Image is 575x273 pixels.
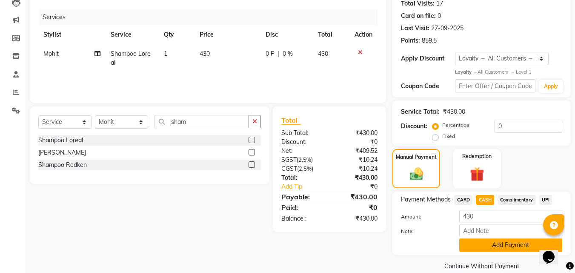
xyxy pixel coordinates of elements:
[281,116,301,125] span: Total
[466,165,489,183] img: _gift.svg
[275,164,329,173] div: ( )
[159,25,195,44] th: Qty
[443,107,465,116] div: ₹430.00
[455,69,562,76] div: All Customers → Level 1
[39,9,384,25] div: Services
[299,165,312,172] span: 2.5%
[106,25,159,44] th: Service
[539,195,552,205] span: UPI
[459,210,562,223] input: Amount
[438,11,441,20] div: 0
[329,147,384,155] div: ₹409.52
[275,173,329,182] div: Total:
[275,214,329,223] div: Balance :
[275,192,329,202] div: Payable:
[459,239,562,252] button: Add Payment
[275,129,329,138] div: Sub Total:
[401,107,440,116] div: Service Total:
[401,36,420,45] div: Points:
[401,24,429,33] div: Last Visit:
[401,11,436,20] div: Card on file:
[38,148,86,157] div: [PERSON_NAME]
[195,25,260,44] th: Price
[442,121,469,129] label: Percentage
[277,49,279,58] span: |
[313,25,350,44] th: Total
[401,54,455,63] div: Apply Discount
[43,50,59,57] span: Mohit
[395,213,452,221] label: Amount:
[275,138,329,147] div: Discount:
[275,147,329,155] div: Net:
[339,182,384,191] div: ₹0
[462,152,492,160] label: Redemption
[329,164,384,173] div: ₹10.24
[329,214,384,223] div: ₹430.00
[164,50,167,57] span: 1
[431,24,463,33] div: 27-09-2025
[539,239,566,264] iframe: chat widget
[329,202,384,213] div: ₹0
[454,195,472,205] span: CARD
[422,36,437,45] div: 859.5
[298,156,311,163] span: 2.5%
[498,195,536,205] span: Complimentary
[455,79,535,92] input: Enter Offer / Coupon Code
[442,132,455,140] label: Fixed
[406,166,427,181] img: _cash.svg
[401,82,455,91] div: Coupon Code
[476,195,494,205] span: CASH
[281,165,297,172] span: CGST
[459,224,562,237] input: Add Note
[394,262,569,271] a: Continue Without Payment
[111,50,151,66] span: Shampoo Loreal
[329,129,384,138] div: ₹430.00
[283,49,293,58] span: 0 %
[401,122,427,131] div: Discount:
[38,136,83,145] div: Shampoo Loreal
[329,192,384,202] div: ₹430.00
[154,115,249,128] input: Search or Scan
[281,156,297,164] span: SGST
[349,25,378,44] th: Action
[275,182,338,191] a: Add Tip
[329,138,384,147] div: ₹0
[455,69,478,75] strong: Loyalty →
[38,25,106,44] th: Stylist
[539,80,563,93] button: Apply
[396,153,437,161] label: Manual Payment
[275,202,329,213] div: Paid:
[318,50,328,57] span: 430
[395,227,452,235] label: Note:
[260,25,313,44] th: Disc
[266,49,274,58] span: 0 F
[401,195,451,204] span: Payment Methods
[329,173,384,182] div: ₹430.00
[275,155,329,164] div: ( )
[329,155,384,164] div: ₹10.24
[38,161,87,170] div: Shampoo Redken
[200,50,210,57] span: 430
